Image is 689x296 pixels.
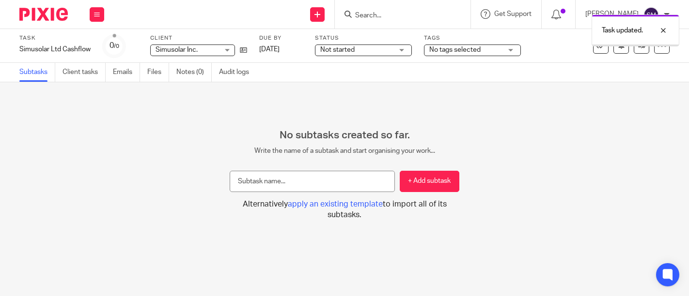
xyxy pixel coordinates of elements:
span: apply an existing template [288,200,383,208]
img: svg%3E [643,7,659,22]
span: Not started [320,46,355,53]
span: [DATE] [259,46,280,53]
a: Subtasks [19,63,55,82]
a: Client tasks [63,63,106,82]
a: Emails [113,63,140,82]
span: No tags selected [429,46,481,53]
div: 0 [110,40,119,51]
a: Files [147,63,169,82]
label: Client [150,34,247,42]
p: Write the name of a subtask and start organising your work... [230,146,459,156]
label: Due by [259,34,303,42]
small: /0 [114,44,119,49]
span: Simusolar Inc. [156,46,198,53]
input: Subtask name... [230,171,395,192]
label: Task [19,34,91,42]
p: Task updated. [602,26,643,35]
button: + Add subtask [400,171,459,192]
div: Simusolar Ltd Cashflow [19,44,91,54]
a: Audit logs [219,63,256,82]
a: Notes (0) [176,63,212,82]
button: Alternativelyapply an existing templateto import all of its subtasks. [230,199,459,220]
img: Pixie [19,8,68,21]
h2: No subtasks created so far. [230,129,459,142]
label: Status [315,34,412,42]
